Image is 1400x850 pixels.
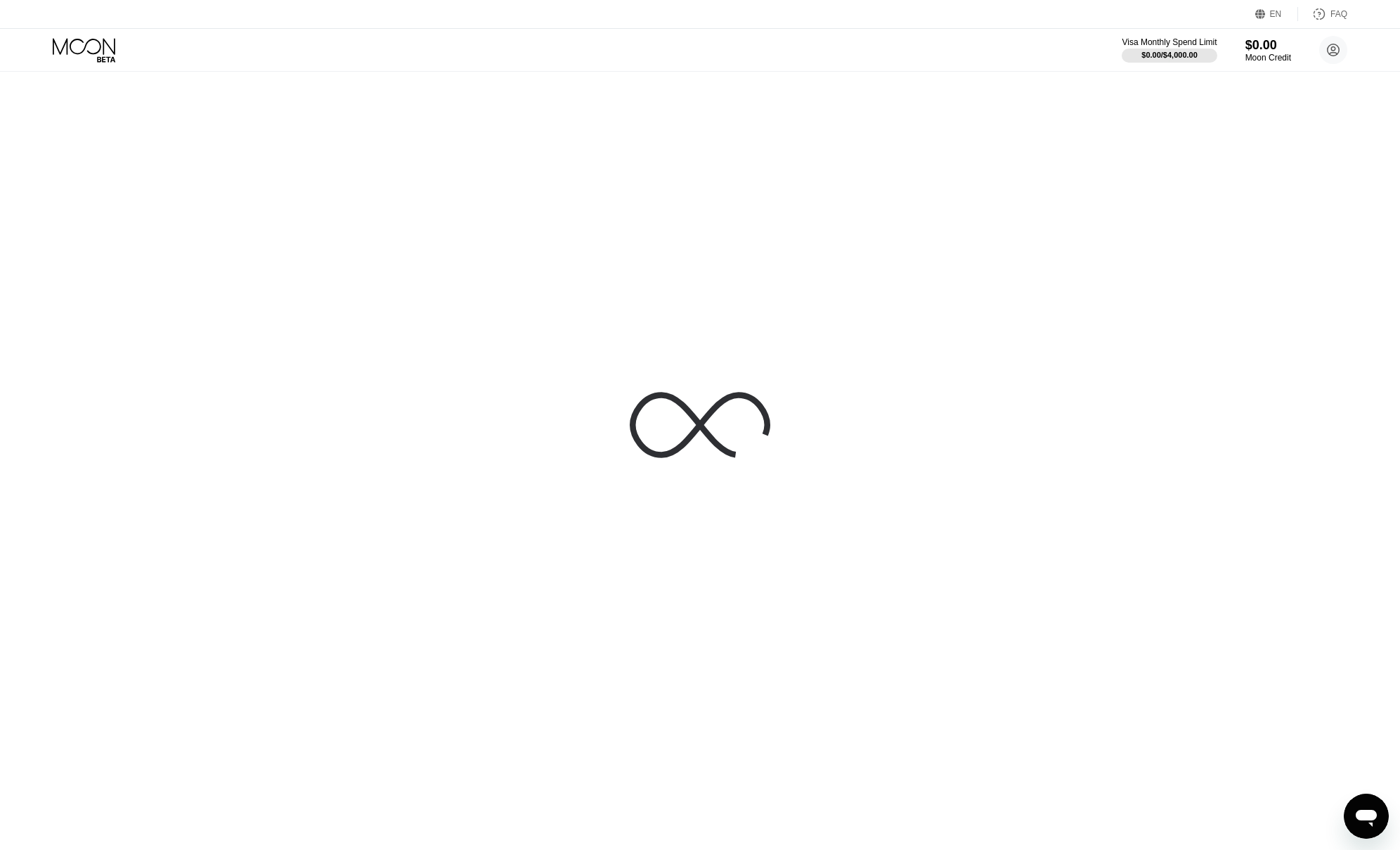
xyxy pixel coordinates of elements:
div: Visa Monthly Spend Limit$0.00/$4,000.00 [1122,37,1217,63]
iframe: Button to launch messaging window [1344,794,1389,839]
div: Moon Credit [1245,53,1291,63]
div: $0.00Moon Credit [1245,38,1291,63]
div: $0.00 / $4,000.00 [1141,51,1198,59]
div: FAQ [1330,9,1347,19]
div: Visa Monthly Spend Limit [1122,37,1217,47]
div: EN [1270,9,1282,19]
div: FAQ [1298,7,1347,21]
div: EN [1255,7,1298,21]
div: $0.00 [1245,38,1291,53]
